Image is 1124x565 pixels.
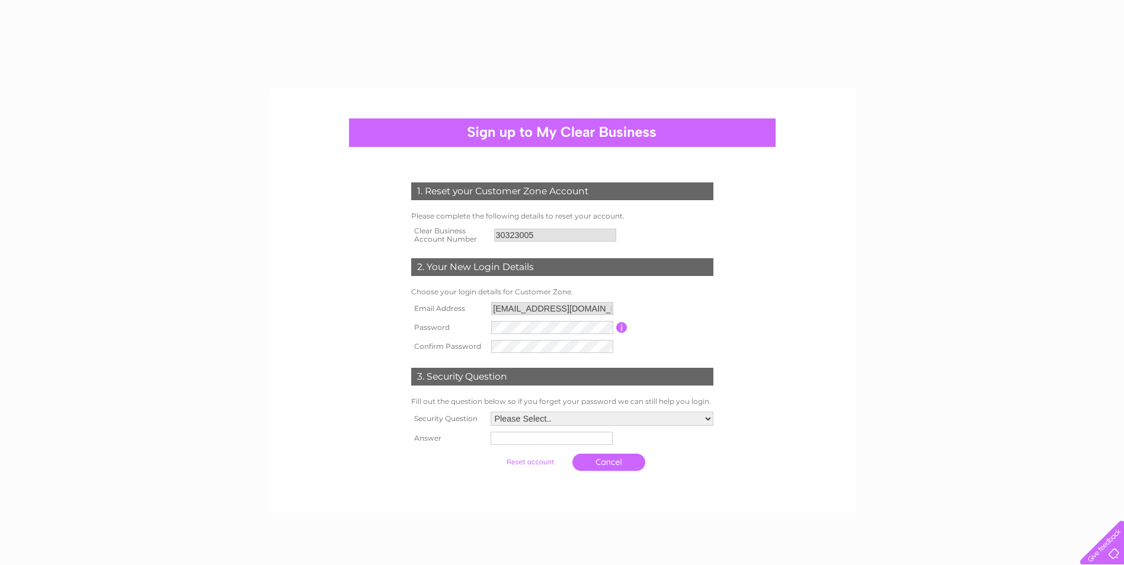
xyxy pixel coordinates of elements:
div: 3. Security Question [411,368,713,386]
th: Password [408,318,489,337]
th: Security Question [408,409,488,429]
th: Email Address [408,299,489,318]
a: Cancel [572,454,645,471]
div: 1. Reset your Customer Zone Account [411,182,713,200]
th: Clear Business Account Number [408,223,491,247]
th: Answer [408,429,488,448]
td: Please complete the following details to reset your account. [408,209,716,223]
td: Fill out the question below so if you forget your password we can still help you login. [408,394,716,409]
input: Submit [494,454,566,470]
div: 2. Your New Login Details [411,258,713,276]
td: Choose your login details for Customer Zone. [408,285,716,299]
input: Information [616,322,627,333]
th: Confirm Password [408,337,489,356]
